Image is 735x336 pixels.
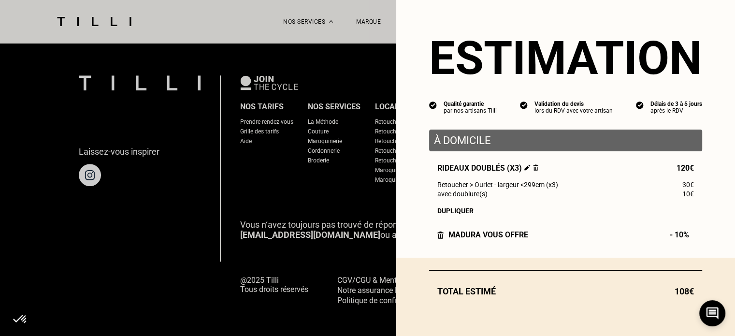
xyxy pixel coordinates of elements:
span: 108€ [675,286,694,296]
section: Estimation [429,31,702,85]
span: 10€ [682,190,694,198]
img: icon list info [636,101,644,109]
div: Total estimé [429,286,702,296]
div: Dupliquer [437,207,694,215]
img: icon list info [429,101,437,109]
img: icon list info [520,101,528,109]
span: 120€ [677,163,694,173]
div: lors du RDV avec votre artisan [534,107,613,114]
span: Retoucher > Ourlet - largeur <299cm (x3) [437,181,558,189]
p: À domicile [434,134,697,146]
div: Délais de 3 à 5 jours [650,101,702,107]
span: - 10% [670,230,694,239]
div: Validation du devis [534,101,613,107]
div: par nos artisans Tilli [444,107,497,114]
div: Madura vous offre [437,230,528,239]
span: avec doublure(s) [437,190,488,198]
div: après le RDV [650,107,702,114]
img: Éditer [524,164,531,171]
div: Qualité garantie [444,101,497,107]
img: Supprimer [533,164,538,171]
span: Rideaux doublés (x3) [437,163,538,173]
span: 30€ [682,181,694,189]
